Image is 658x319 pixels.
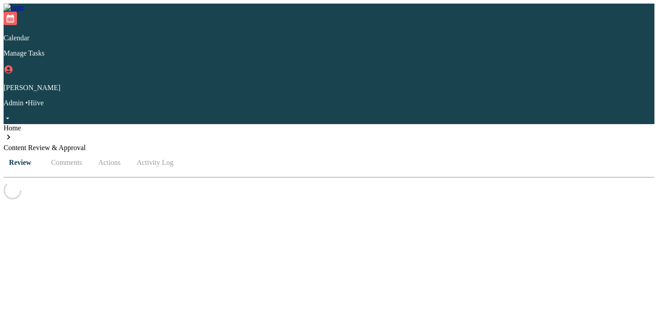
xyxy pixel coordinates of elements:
p: [PERSON_NAME] [4,84,654,92]
div: secondary tabs example [4,152,654,173]
div: Content Review & Approval [4,144,654,152]
button: Comments [44,152,89,173]
img: logo [4,4,23,12]
p: Admin • Hiive [4,99,654,107]
p: Manage Tasks [4,49,654,57]
button: Actions [89,152,129,173]
p: Calendar [4,34,654,42]
div: Home [4,124,654,132]
button: Activity Log [129,152,180,173]
button: Review [4,152,44,173]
